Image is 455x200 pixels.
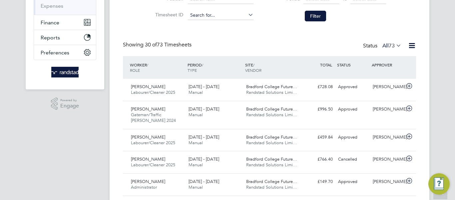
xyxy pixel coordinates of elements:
span: Labourer/Cleaner 2025 [131,140,175,146]
div: £728.08 [301,81,335,92]
button: Engage Resource Center [428,173,450,195]
div: Approved [335,132,370,143]
span: [PERSON_NAME] [131,156,165,162]
span: Labourer/Cleaner 2025 [131,162,175,168]
div: [PERSON_NAME] [370,132,405,143]
div: £766.40 [301,154,335,165]
div: [PERSON_NAME] [370,176,405,187]
span: Administrator [131,184,157,190]
span: Engage [60,103,79,109]
div: APPROVER [370,59,405,71]
span: Powered by [60,97,79,103]
span: TOTAL [320,62,332,67]
span: Randstad Solutions Limi… [246,184,297,190]
span: Bradford College Future… [246,134,297,140]
span: [DATE] - [DATE] [189,134,219,140]
div: SITE [243,59,301,76]
div: [PERSON_NAME] [370,104,405,115]
span: Bradford College Future… [246,106,297,112]
span: [PERSON_NAME] [131,106,165,112]
button: Filter [305,11,326,21]
span: Randstad Solutions Limi… [246,89,297,95]
button: Preferences [34,45,96,60]
div: Showing [123,41,193,48]
button: Reports [34,30,96,45]
span: Randstad Solutions Limi… [246,140,297,146]
span: Bradford College Future… [246,84,297,89]
span: Manual [189,140,203,146]
div: [PERSON_NAME] [370,81,405,92]
label: Timesheet ID [153,12,183,18]
a: Expenses [41,3,63,9]
label: All [382,42,401,49]
div: PERIOD [186,59,243,76]
div: Approved [335,176,370,187]
div: £996.50 [301,104,335,115]
a: Go to home page [34,67,96,77]
span: Bradford College Future… [246,179,297,184]
span: 30 of [145,41,157,48]
span: Reports [41,34,60,41]
span: / [202,62,203,67]
span: [DATE] - [DATE] [189,179,219,184]
a: Powered byEngage [51,97,79,110]
div: WORKER [128,59,186,76]
span: Manual [189,112,203,118]
span: Labourer/Cleaner 2025 [131,89,175,95]
span: Manual [189,184,203,190]
button: Finance [34,15,96,30]
span: Gateman/Traffic [PERSON_NAME] 2024 [131,112,176,123]
span: TYPE [188,67,197,73]
div: [PERSON_NAME] [370,154,405,165]
span: Manual [189,89,203,95]
span: 73 [389,42,395,49]
span: [PERSON_NAME] [131,134,165,140]
div: £149.70 [301,176,335,187]
span: Randstad Solutions Limi… [246,112,297,118]
span: [DATE] - [DATE] [189,156,219,162]
span: VENDOR [245,67,261,73]
span: 73 Timesheets [145,41,192,48]
span: Randstad Solutions Limi… [246,162,297,168]
span: Manual [189,162,203,168]
div: Approved [335,104,370,115]
span: Preferences [41,49,69,56]
div: Approved [335,81,370,92]
span: ROLE [130,67,140,73]
span: [DATE] - [DATE] [189,84,219,89]
div: STATUS [335,59,370,71]
span: / [147,62,148,67]
input: Search for... [188,11,253,20]
span: Finance [41,19,59,26]
div: Cancelled [335,154,370,165]
span: [DATE] - [DATE] [189,106,219,112]
img: randstad-logo-retina.png [51,67,79,77]
span: [PERSON_NAME] [131,179,165,184]
span: [PERSON_NAME] [131,84,165,89]
div: Status [363,41,403,51]
div: £459.84 [301,132,335,143]
span: Bradford College Future… [246,156,297,162]
span: / [253,62,254,67]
